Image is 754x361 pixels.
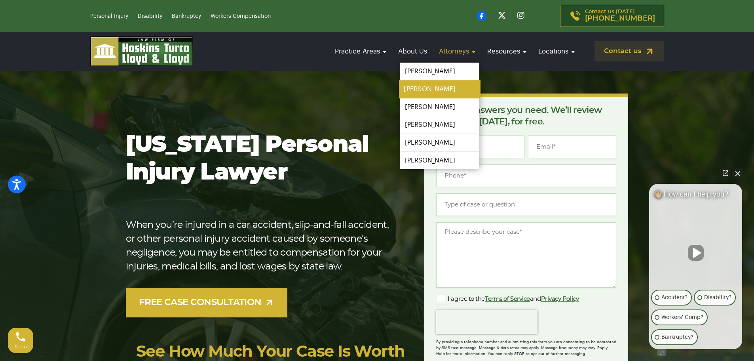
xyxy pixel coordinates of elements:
[528,136,616,158] input: Email*
[436,294,579,304] label: I agree to the and
[436,105,616,128] p: Get the answers you need. We’ll review your case [DATE], for free.
[399,80,481,98] a: [PERSON_NAME]
[15,345,27,349] span: Call us
[172,13,201,19] a: Bankruptcy
[400,63,479,80] a: [PERSON_NAME]
[661,313,703,322] p: Workers' Comp?
[483,40,530,63] a: Resources
[436,136,524,158] input: Full Name
[657,349,666,356] a: Open intaker chat
[732,168,743,179] button: Close Intaker Chat Widget
[436,164,616,187] input: Phone*
[485,296,530,302] a: Terms of Service
[211,13,271,19] a: Workers Compensation
[661,332,693,342] p: Bankruptcy?
[394,40,431,63] a: About Us
[136,344,405,360] a: See How Much Your Case Is Worth
[90,36,193,66] img: logo
[436,193,616,216] input: Type of case or question
[400,98,479,116] a: [PERSON_NAME]
[126,288,288,317] a: FREE CASE CONSULTATION
[704,293,731,302] p: Disability?
[541,296,579,302] a: Privacy Policy
[594,41,664,61] a: Contact us
[400,116,479,134] a: [PERSON_NAME]
[560,5,664,27] a: Contact us [DATE][PHONE_NUMBER]
[435,40,479,63] a: Attorneys
[126,218,399,274] p: When you’re injured in a car accident, slip-and-fall accident, or other personal injury accident ...
[138,13,162,19] a: Disability
[436,334,616,357] div: By providing a telephone number and submitting this form you are consenting to be contacted by SM...
[264,298,274,308] img: arrow-up-right-light.svg
[436,310,537,334] iframe: reCAPTCHA
[126,131,399,187] h1: [US_STATE] Personal Injury Lawyer
[585,15,655,23] span: [PHONE_NUMBER]
[90,13,128,19] a: Personal Injury
[585,9,655,23] p: Contact us [DATE]
[400,134,479,151] a: [PERSON_NAME]
[331,40,390,63] a: Practice Areas
[534,40,579,63] a: Locations
[400,152,479,169] a: [PERSON_NAME]
[661,293,688,302] p: Accident?
[720,168,731,179] a: Open direct chat
[688,245,704,261] button: Unmute video
[649,190,742,202] div: 👋🏼 How can I help you?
